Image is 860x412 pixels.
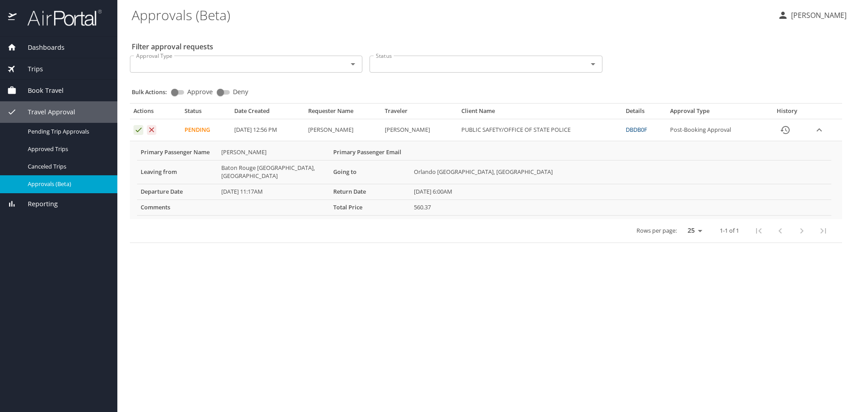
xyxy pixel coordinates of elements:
p: [PERSON_NAME] [788,10,847,21]
th: Actions [130,107,181,119]
table: Approval table [130,107,842,243]
td: PUBLIC SAFETY/OFFICE OF STATE POLICE [458,119,622,141]
span: Canceled Trips [28,162,107,171]
span: Dashboards [17,43,64,52]
th: Return Date [330,184,410,199]
td: [DATE] 11:17AM [218,184,330,199]
button: Open [587,58,599,70]
th: History [765,107,809,119]
td: 560.37 [410,199,831,215]
td: [PERSON_NAME] [305,119,381,141]
span: Approvals (Beta) [28,180,107,188]
button: History [774,119,796,141]
img: airportal-logo.png [17,9,102,26]
th: Comments [137,199,218,215]
th: Departure Date [137,184,218,199]
p: 1-1 of 1 [720,228,739,234]
button: [PERSON_NAME] [774,7,850,23]
th: Primary Passenger Email [330,145,410,160]
h2: Filter approval requests [132,39,213,54]
th: Going to [330,160,410,184]
span: Pending Trip Approvals [28,127,107,136]
th: Date Created [231,107,304,119]
span: Approve [187,89,213,95]
td: [PERSON_NAME] [218,145,330,160]
th: Primary Passenger Name [137,145,218,160]
th: Traveler [381,107,458,119]
td: [DATE] 12:56 PM [231,119,304,141]
button: Deny request [147,125,157,135]
span: Book Travel [17,86,64,95]
select: rows per page [680,224,705,237]
th: Status [181,107,231,119]
h1: Approvals (Beta) [132,1,770,29]
span: Trips [17,64,43,74]
th: Approval Type [666,107,765,119]
td: Orlando [GEOGRAPHIC_DATA], [GEOGRAPHIC_DATA] [410,160,831,184]
table: More info for approvals [137,145,831,216]
th: Details [622,107,666,119]
button: Open [347,58,359,70]
button: Approve request [133,125,143,135]
td: [PERSON_NAME] [381,119,458,141]
p: Bulk Actions: [132,88,174,96]
td: Pending [181,119,231,141]
td: [DATE] 6:00AM [410,184,831,199]
a: DBDB0F [626,126,647,134]
p: Rows per page: [636,228,677,234]
th: Total Price [330,199,410,215]
span: Reporting [17,199,58,209]
span: Deny [233,89,248,95]
span: Approved Trips [28,145,107,153]
th: Requester Name [305,107,381,119]
th: Leaving from [137,160,218,184]
td: Post-Booking Approval [666,119,765,141]
th: Client Name [458,107,622,119]
img: icon-airportal.png [8,9,17,26]
button: expand row [813,123,826,137]
td: Baton Rouge [GEOGRAPHIC_DATA], [GEOGRAPHIC_DATA] [218,160,330,184]
span: Travel Approval [17,107,75,117]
